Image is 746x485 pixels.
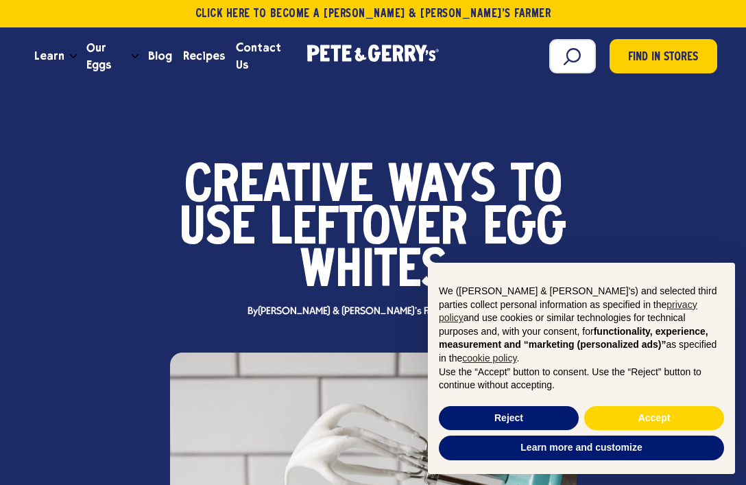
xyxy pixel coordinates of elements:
span: Creative [184,166,373,209]
span: Ways [388,166,496,209]
input: Search [549,39,596,73]
a: Our Eggs [81,38,131,75]
span: Our Eggs [86,39,125,73]
span: Find in Stores [628,49,698,67]
button: Open the dropdown menu for Learn [70,54,77,59]
p: Use the “Accept” button to consent. Use the “Reject” button to continue without accepting. [439,366,724,392]
button: Learn more and customize [439,436,724,460]
span: Egg [483,209,566,251]
a: cookie policy [462,353,516,364]
a: Contact Us [230,38,293,75]
button: Reject [439,406,579,431]
span: Blog [148,47,172,64]
a: Blog [143,38,178,75]
span: Use [180,209,255,251]
span: to [511,166,562,209]
a: Recipes [178,38,230,75]
span: Whites [300,251,446,294]
span: By [241,307,505,317]
span: Contact Us [236,39,288,73]
button: Open the dropdown menu for Our Eggs [132,54,139,59]
span: Recipes [183,47,225,64]
a: Learn [29,38,70,75]
span: [PERSON_NAME] & [PERSON_NAME]'s Family Farm Team [258,306,498,317]
p: We ([PERSON_NAME] & [PERSON_NAME]'s) and selected third parties collect personal information as s... [439,285,724,366]
button: Accept [584,406,724,431]
a: Find in Stores [610,39,717,73]
span: Leftover [270,209,468,251]
span: Learn [34,47,64,64]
